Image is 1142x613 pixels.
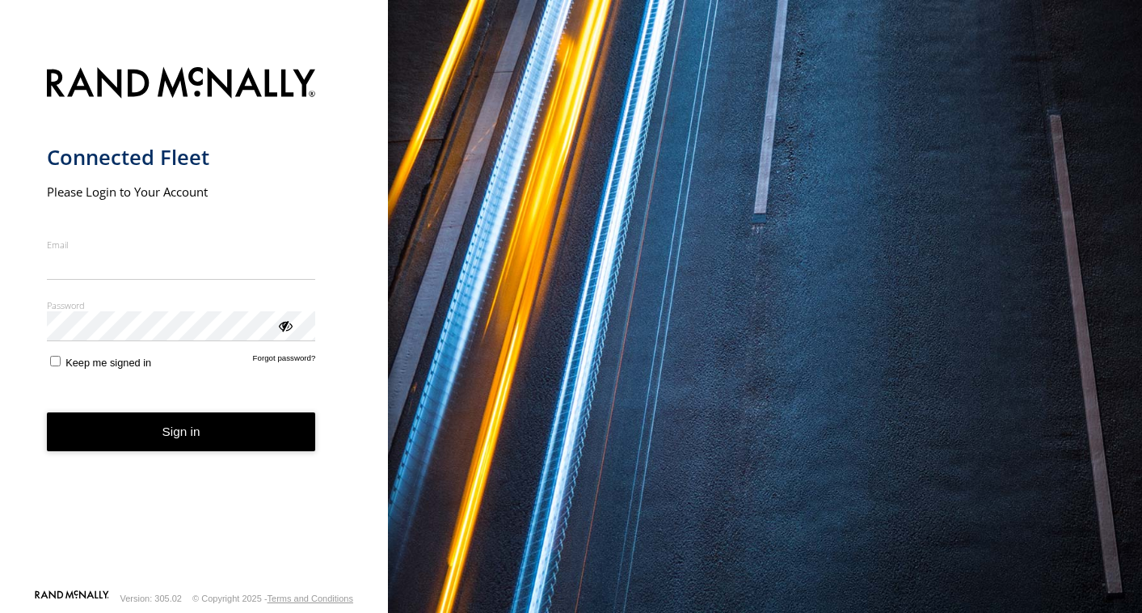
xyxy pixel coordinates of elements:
[268,594,353,603] a: Terms and Conditions
[253,353,316,369] a: Forgot password?
[35,590,109,607] a: Visit our Website
[47,184,316,200] h2: Please Login to Your Account
[120,594,182,603] div: Version: 305.02
[47,299,316,311] label: Password
[65,357,151,369] span: Keep me signed in
[47,64,316,105] img: Rand McNally
[192,594,353,603] div: © Copyright 2025 -
[276,317,293,333] div: ViewPassword
[47,239,316,251] label: Email
[50,356,61,366] input: Keep me signed in
[47,412,316,452] button: Sign in
[47,144,316,171] h1: Connected Fleet
[47,57,342,589] form: main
